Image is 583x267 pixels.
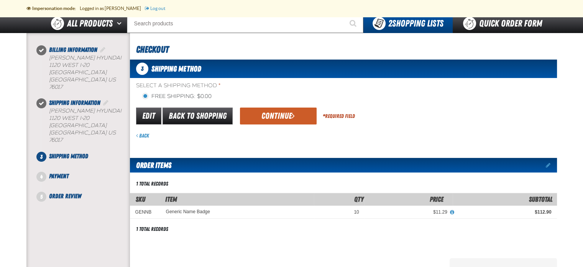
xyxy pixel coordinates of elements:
span: Order Review [49,192,81,200]
a: Edit Billing Information [99,46,107,53]
div: 1 total records [136,226,168,233]
span: [PERSON_NAME] Hyundai [49,55,122,61]
span: 5 [36,192,46,202]
nav: Checkout steps. Current step is Shipping Method. Step 3 of 5 [36,45,130,201]
input: Free Shipping: $0.00 [142,93,148,99]
span: US [108,76,116,83]
button: View All Prices for Generic Name Badge [447,209,457,216]
div: $112.90 [458,209,552,215]
li: Order Review. Step 5 of 5. Not Completed [41,192,130,201]
button: Continue [240,108,317,124]
li: Shipping Method. Step 3 of 5. Not Completed [41,152,130,172]
span: [GEOGRAPHIC_DATA] [49,129,107,136]
td: GENNB [130,206,161,218]
span: Payment [49,172,69,180]
span: 3 [36,152,46,162]
div: 1 total records [136,180,168,187]
li: Logged in as [PERSON_NAME] [80,2,145,15]
span: 1120 West I-20 [49,115,89,121]
span: Qty [354,195,364,203]
span: Subtotal [529,195,552,203]
span: Select a Shipping Method [136,82,557,90]
span: 10 [354,209,359,215]
span: [GEOGRAPHIC_DATA] [49,69,107,76]
input: Search [127,14,363,33]
span: 3 [136,63,148,75]
a: Back to Shopping [163,108,233,124]
a: Generic Name Badge [166,209,210,214]
label: Free Shipping: $0.00 [142,93,212,100]
span: Shopping Lists [388,18,443,29]
li: Impersonation mode: [26,2,80,15]
span: [GEOGRAPHIC_DATA] [49,122,107,129]
li: Shipping Information. Step 2 of 5. Completed [41,98,130,151]
span: Shipping Information [49,99,100,106]
a: Back [136,133,149,139]
a: Edit [136,108,161,124]
button: Start Searching [344,14,363,33]
span: 4 [36,172,46,182]
a: Quick Order Form [453,14,557,33]
span: Shipping Method [49,153,88,160]
button: You have 2 Shopping Lists. Open to view details [363,14,453,33]
span: Shipping Method [151,64,201,73]
a: SKU [136,195,145,203]
span: [GEOGRAPHIC_DATA] [49,76,107,83]
a: Log out [145,6,165,11]
div: $11.29 [370,209,447,215]
button: Open All Products pages [114,14,127,33]
span: All Products [67,17,113,30]
span: Item [165,195,177,203]
span: 1120 West I-20 [49,62,89,68]
li: Billing Information. Step 1 of 5. Completed [41,45,130,98]
span: Billing Information [49,46,97,53]
h2: Order Items [130,158,171,172]
a: Edit items [546,163,557,168]
bdo: 76017 [49,137,62,143]
div: Required Field [323,113,355,120]
bdo: 76017 [49,84,62,90]
span: [PERSON_NAME] Hyundai [49,108,122,114]
li: Payment. Step 4 of 5. Not Completed [41,172,130,192]
span: US [108,129,116,136]
span: Price [430,195,443,203]
span: Checkout [136,44,169,55]
a: Edit Shipping Information [102,99,110,106]
strong: 2 [388,18,392,29]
